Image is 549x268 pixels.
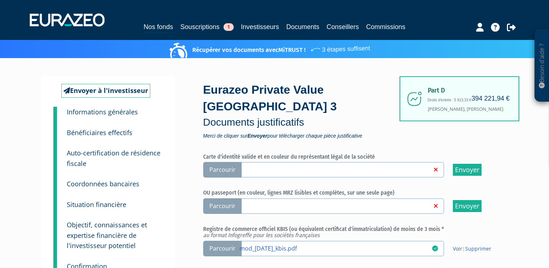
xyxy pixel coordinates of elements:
[144,22,173,33] a: Nos fonds
[67,200,126,209] small: Situation financière
[53,169,57,191] a: 4
[53,210,57,255] a: 6
[310,40,370,55] span: 3 étapes suffisent
[286,22,319,32] a: Documents
[67,107,138,116] small: Informations générales
[203,154,504,160] h6: Carte d'identité valide et en couleur du représentant légal de la société
[453,164,482,176] input: Envoyer
[278,46,306,54] a: MiTRUST !
[327,22,359,32] a: Conseillers
[61,84,150,98] a: Envoyer à l'investisseur
[203,226,504,239] h6: Registre de commerce officiel KBIS (ou équivalent certificat d'immatriculation) de moins de 3 mois *
[203,190,504,196] h6: OU passeport (en couleur, lignes MRZ lisibles et complètes, sur une seule page)
[30,13,105,27] img: 1732889491-logotype_eurazeo_blanc_rvb.png
[67,220,147,250] small: Objectif, connaissances et expertise financière de l'investisseur potentiel
[171,42,370,54] p: Récupérer vos documents avec
[53,107,57,121] a: 1
[366,22,405,32] a: Commissions
[203,162,242,178] span: Parcourir
[67,179,139,188] small: Coordonnées bancaires
[453,200,482,212] input: Envoyer
[53,118,57,140] a: 2
[67,128,132,137] small: Bénéficiaires effectifs
[453,245,462,252] a: Voir
[241,22,279,32] a: Investisseurs
[239,244,432,252] a: mod_[DATE]_kbis.pdf
[224,23,234,31] span: 1
[453,245,491,252] span: |
[465,245,491,252] a: Supprimer
[67,149,160,168] small: Auto-certification de résidence fiscale
[203,82,403,138] div: Eurazeo Private Value [GEOGRAPHIC_DATA] 3
[203,133,403,138] span: Merci de cliquer sur pour télécharger chaque pièce justificative
[53,190,57,212] a: 5
[203,232,320,239] em: au format Infogreffe pour les sociétés françaises
[203,198,242,214] span: Parcourir
[247,133,267,139] strong: Envoyer
[203,115,403,130] p: Documents justificatifs
[53,138,57,172] a: 3
[538,33,546,98] p: Besoin d'aide ?
[203,241,242,256] span: Parcourir
[180,22,234,32] a: Souscriptions1
[432,245,438,251] i: 06/10/2025 17:04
